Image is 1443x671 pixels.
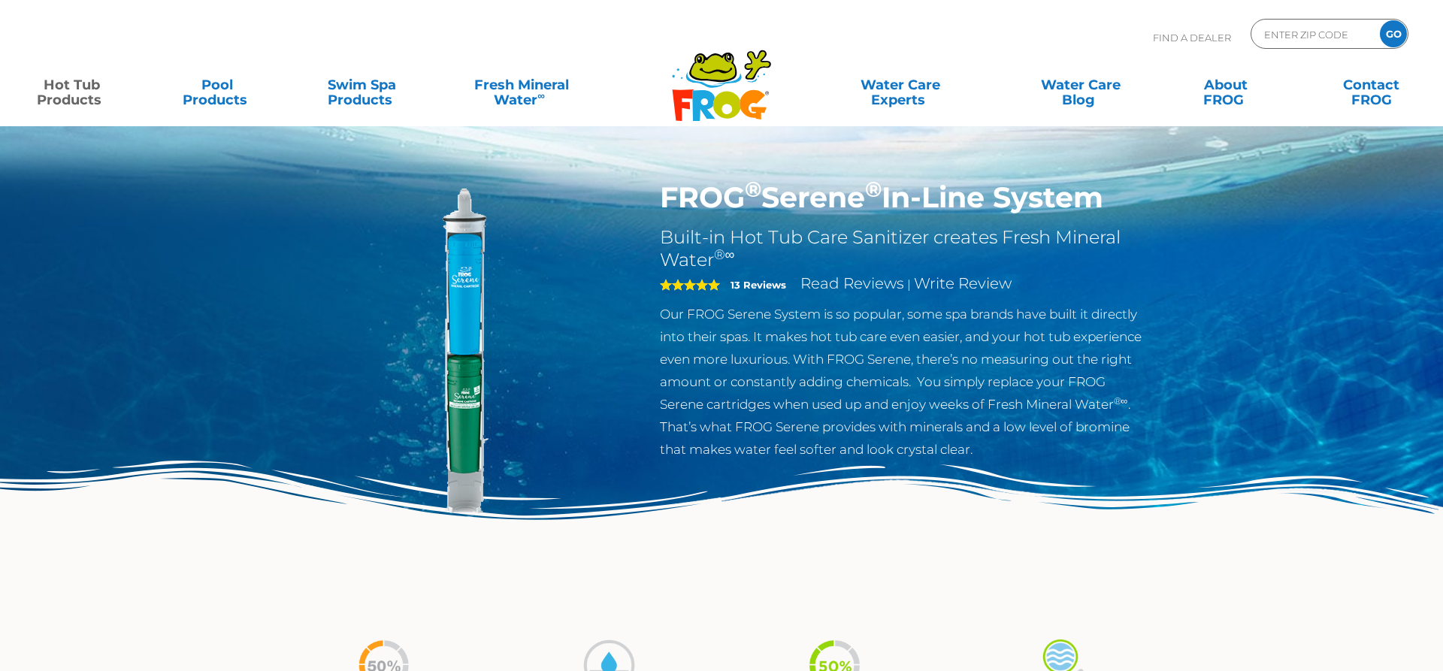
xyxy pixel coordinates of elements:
[660,180,1151,215] h1: FROG Serene In-Line System
[1315,70,1428,100] a: ContactFROG
[808,70,991,100] a: Water CareExperts
[1380,20,1407,47] input: GO
[660,303,1151,461] p: Our FROG Serene System is so popular, some spa brands have built it directly into their spas. It ...
[907,277,911,292] span: |
[914,274,1012,292] a: Write Review
[1114,395,1128,407] sup: ®∞
[731,279,786,291] strong: 13 Reviews
[714,246,735,263] sup: ®∞
[660,226,1151,271] h2: Built-in Hot Tub Care Sanitizer creates Fresh Mineral Water
[1169,70,1282,100] a: AboutFROG
[15,70,128,100] a: Hot TubProducts
[1153,19,1231,56] p: Find A Dealer
[800,274,904,292] a: Read Reviews
[1024,70,1137,100] a: Water CareBlog
[306,70,419,100] a: Swim SpaProducts
[660,279,720,291] span: 5
[160,70,273,100] a: PoolProducts
[865,176,882,202] sup: ®
[293,180,637,524] img: serene-inline.png
[451,70,592,100] a: Fresh MineralWater∞
[664,30,779,122] img: Frog Products Logo
[537,89,545,101] sup: ∞
[745,176,761,202] sup: ®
